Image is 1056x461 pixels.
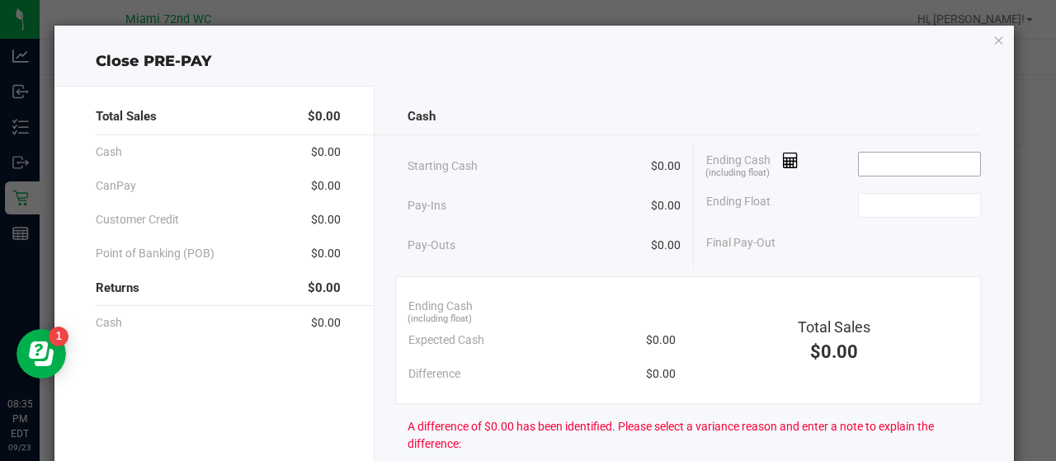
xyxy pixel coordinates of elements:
span: $0.00 [311,245,341,262]
span: Cash [96,143,122,161]
span: $0.00 [311,177,341,195]
span: $0.00 [651,158,681,175]
span: $0.00 [646,332,676,349]
span: $0.00 [308,279,341,298]
span: (including float) [408,313,472,327]
span: $0.00 [810,341,858,362]
span: Pay-Outs [408,237,455,254]
div: Close PRE-PAY [54,50,1015,73]
div: Returns [96,270,341,306]
span: A difference of $0.00 has been identified. Please select a variance reason and enter a note to ex... [408,418,982,453]
span: Difference [408,365,460,383]
span: $0.00 [311,143,341,161]
span: Ending Float [706,193,771,218]
span: Customer Credit [96,211,179,228]
span: Cash [96,314,122,332]
span: Cash [408,107,436,126]
iframe: Resource center unread badge [49,327,68,346]
iframe: Resource center [16,329,66,379]
span: $0.00 [308,107,341,126]
span: $0.00 [651,237,681,254]
span: Expected Cash [408,332,484,349]
span: Total Sales [96,107,157,126]
span: $0.00 [646,365,676,383]
span: $0.00 [651,197,681,214]
span: $0.00 [311,314,341,332]
span: Point of Banking (POB) [96,245,214,262]
span: Pay-Ins [408,197,446,214]
span: Total Sales [798,318,870,336]
span: CanPay [96,177,136,195]
span: Ending Cash [408,298,473,315]
span: $0.00 [311,211,341,228]
span: Final Pay-Out [706,234,775,252]
span: (including float) [705,167,770,181]
span: Ending Cash [706,152,799,176]
span: Starting Cash [408,158,478,175]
